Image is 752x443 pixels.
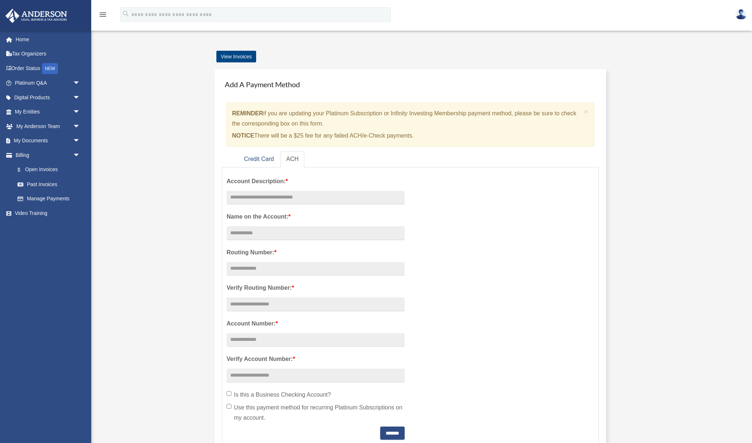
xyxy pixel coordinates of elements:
[5,119,91,134] a: My Anderson Teamarrow_drop_down
[10,177,91,192] a: Past Invoices
[5,105,91,119] a: My Entitiesarrow_drop_down
[736,9,747,20] img: User Pic
[5,47,91,61] a: Tax Organizers
[227,319,405,329] label: Account Number:
[73,90,88,105] span: arrow_drop_down
[281,151,305,167] a: ACH
[5,206,91,220] a: Video Training
[227,404,231,409] input: Use this payment method for recurring Platinum Subscriptions on my account.
[227,390,405,400] label: Is this a Business Checking Account?
[227,247,405,258] label: Routing Number:
[222,76,599,92] h4: Add A Payment Method
[227,402,405,423] label: Use this payment method for recurring Platinum Subscriptions on my account.
[99,10,107,19] i: menu
[3,9,69,23] img: Anderson Advisors Platinum Portal
[22,165,25,174] span: $
[99,13,107,19] a: menu
[73,76,88,91] span: arrow_drop_down
[5,90,91,105] a: Digital Productsarrow_drop_down
[73,148,88,163] span: arrow_drop_down
[5,134,91,148] a: My Documentsarrow_drop_down
[42,63,58,74] div: NEW
[238,151,280,167] a: Credit Card
[5,32,91,47] a: Home
[227,176,405,186] label: Account Description:
[232,110,263,116] strong: REMINDER
[216,51,256,62] a: View Invoices
[5,61,91,76] a: Order StatusNEW
[122,10,130,18] i: search
[227,391,231,396] input: Is this a Business Checking Account?
[584,107,589,116] span: ×
[10,162,91,177] a: $Open Invoices
[5,148,91,162] a: Billingarrow_drop_down
[73,119,88,134] span: arrow_drop_down
[584,108,589,115] button: Close
[232,132,254,139] strong: NOTICE
[73,134,88,149] span: arrow_drop_down
[226,103,594,147] div: if you are updating your Platinum Subscription or Infinity Investing Membership payment method, p...
[227,283,405,293] label: Verify Routing Number:
[10,192,88,206] a: Manage Payments
[227,354,405,364] label: Verify Account Number:
[232,131,581,141] p: There will be a $25 fee for any failed ACH/e-Check payments.
[73,105,88,120] span: arrow_drop_down
[5,76,91,90] a: Platinum Q&Aarrow_drop_down
[227,212,405,222] label: Name on the Account:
